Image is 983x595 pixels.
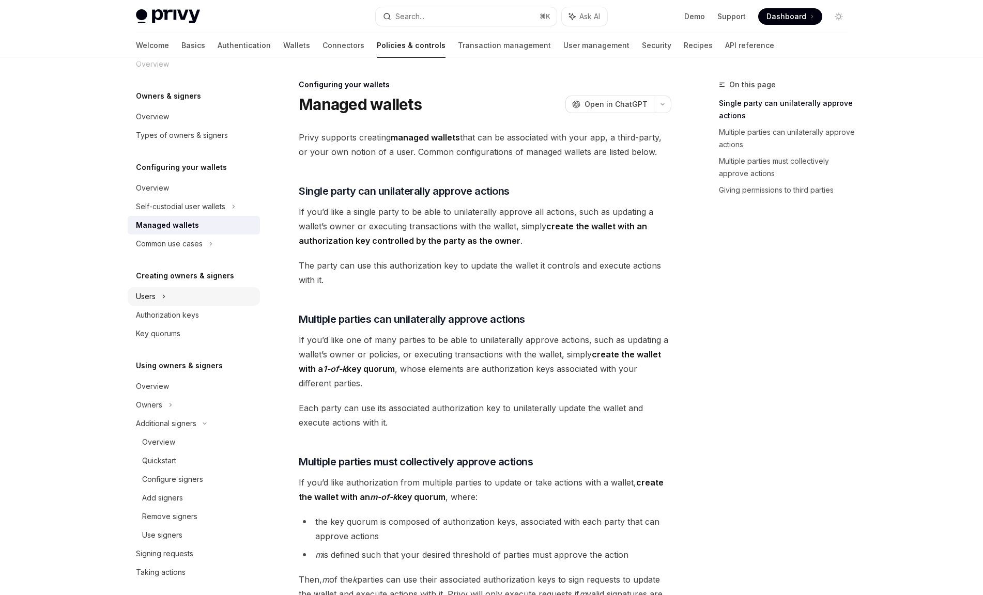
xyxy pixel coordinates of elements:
h5: Using owners & signers [136,359,223,372]
div: Add signers [142,492,183,504]
span: Single party can unilaterally approve actions [299,184,510,198]
em: 1-of-k [323,364,347,374]
div: Search... [395,10,424,23]
h5: Creating owners & signers [136,270,234,282]
a: Remove signers [128,507,260,526]
button: Ask AI [562,7,607,26]
span: Ask AI [579,11,600,22]
a: Basics [181,33,205,58]
span: On this page [729,79,776,91]
span: Multiple parties can unilaterally approve actions [299,312,525,326]
div: Additional signers [136,417,196,430]
a: Quickstart [128,451,260,470]
span: If you’d like a single party to be able to unilaterally approve all actions, such as updating a w... [299,205,671,248]
div: Configuring your wallets [299,80,671,90]
div: Authorization keys [136,309,199,321]
a: Authorization keys [128,306,260,324]
a: Demo [684,11,705,22]
a: Types of owners & signers [128,126,260,145]
a: Overview [128,377,260,396]
span: If you’d like one of many parties to be able to unilaterally approve actions, such as updating a ... [299,333,671,390]
a: Single party can unilaterally approve actions [719,95,855,124]
a: Taking actions [128,563,260,582]
div: Owners [136,399,162,411]
div: Remove signers [142,510,197,523]
h1: Managed wallets [299,95,422,114]
div: Key quorums [136,327,180,340]
div: Self-custodial user wallets [136,200,225,213]
h5: Owners & signers [136,90,201,102]
a: Wallets [283,33,310,58]
a: Managed wallets [128,216,260,234]
a: Use signers [128,526,260,544]
div: Use signers [142,529,182,541]
div: Overview [136,182,169,194]
button: Open in ChatGPT [565,96,654,113]
a: Multiple parties can unilaterally approve actions [719,124,855,153]
span: Dashboard [766,11,806,22]
button: Search...⌘K [376,7,557,26]
span: Each party can use its associated authorization key to unilaterally update the wallet and execute... [299,401,671,430]
div: Users [136,290,156,303]
em: m [322,574,329,585]
a: Connectors [322,33,364,58]
em: m [315,550,322,560]
em: m-of-k [370,492,397,502]
div: Overview [136,380,169,393]
button: Toggle dark mode [831,8,847,25]
a: Security [642,33,671,58]
em: k [352,574,357,585]
a: Giving permissions to third parties [719,182,855,198]
div: Overview [142,436,175,448]
span: Open in ChatGPT [585,99,648,109]
a: Overview [128,107,260,126]
h5: Configuring your wallets [136,161,227,174]
a: Authentication [218,33,271,58]
a: Signing requests [128,544,260,563]
span: Multiple parties must collectively approve actions [299,455,533,469]
a: Policies & controls [377,33,446,58]
div: Quickstart [142,455,176,467]
li: the key quorum is composed of authorization keys, associated with each party that can approve act... [299,514,671,543]
a: Transaction management [458,33,551,58]
div: Types of owners & signers [136,129,228,142]
a: Dashboard [758,8,822,25]
a: Overview [128,433,260,451]
div: Common use cases [136,238,203,250]
a: Support [717,11,746,22]
a: API reference [725,33,774,58]
a: Key quorums [128,324,260,343]
strong: managed wallets [391,132,460,143]
img: light logo [136,9,200,24]
div: Managed wallets [136,219,199,231]
div: Signing requests [136,547,193,560]
a: Welcome [136,33,169,58]
span: If you’d like authorization from multiple parties to update or take actions with a wallet, , where: [299,475,671,504]
a: User management [563,33,629,58]
div: Configure signers [142,473,203,486]
span: Privy supports creating that can be associated with your app, a third-party, or your own notion o... [299,130,671,159]
a: Configure signers [128,470,260,489]
a: Multiple parties must collectively approve actions [719,153,855,182]
div: Overview [136,111,169,123]
a: Recipes [684,33,713,58]
span: ⌘ K [540,12,550,21]
a: Add signers [128,489,260,507]
div: Taking actions [136,566,186,578]
a: Overview [128,179,260,197]
span: The party can use this authorization key to update the wallet it controls and execute actions wit... [299,258,671,287]
li: is defined such that your desired threshold of parties must approve the action [299,547,671,562]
